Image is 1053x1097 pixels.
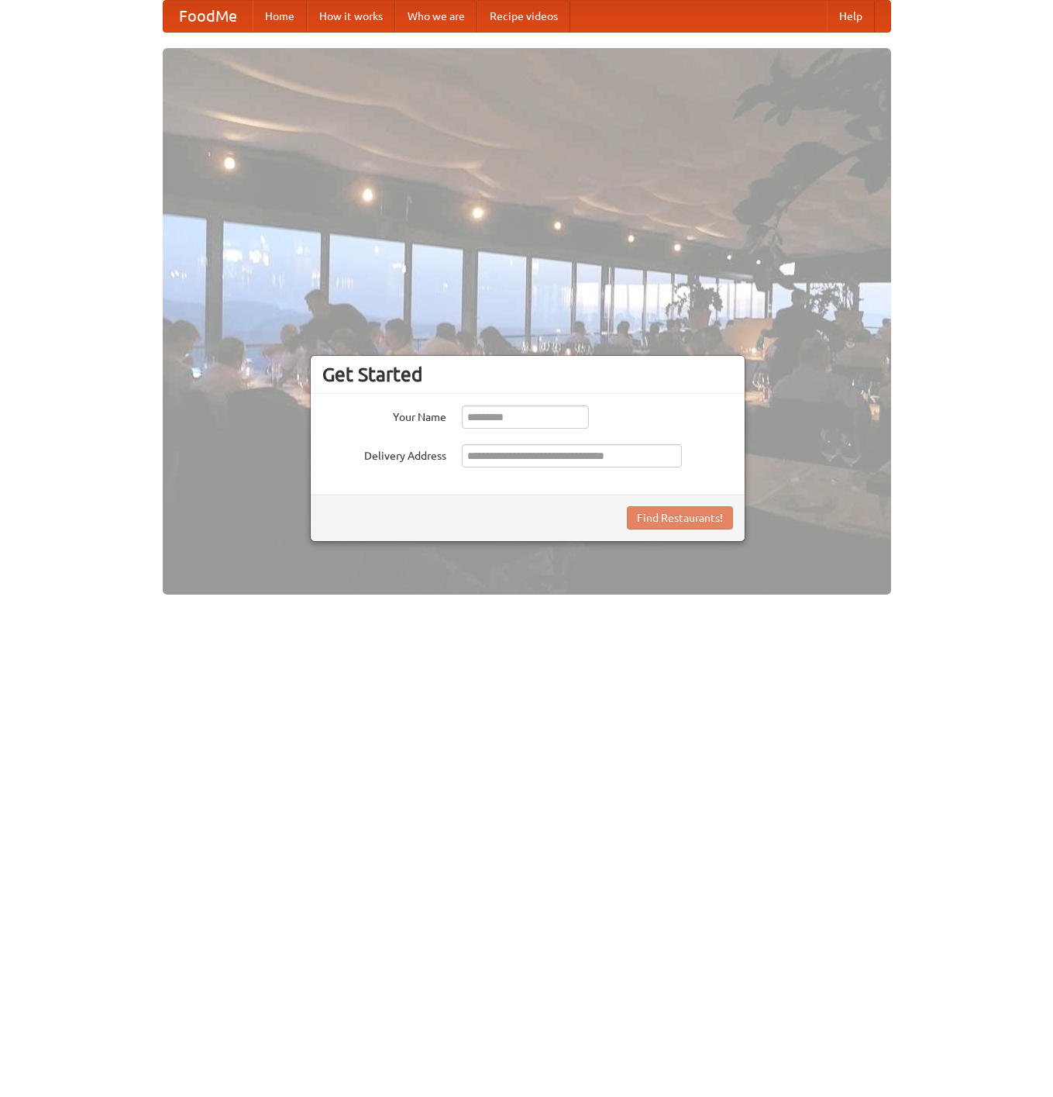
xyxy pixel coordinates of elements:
[322,444,446,464] label: Delivery Address
[322,363,733,386] h3: Get Started
[477,1,570,32] a: Recipe videos
[322,405,446,425] label: Your Name
[307,1,395,32] a: How it works
[163,1,253,32] a: FoodMe
[395,1,477,32] a: Who we are
[627,506,733,530] button: Find Restaurants!
[253,1,307,32] a: Home
[827,1,875,32] a: Help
